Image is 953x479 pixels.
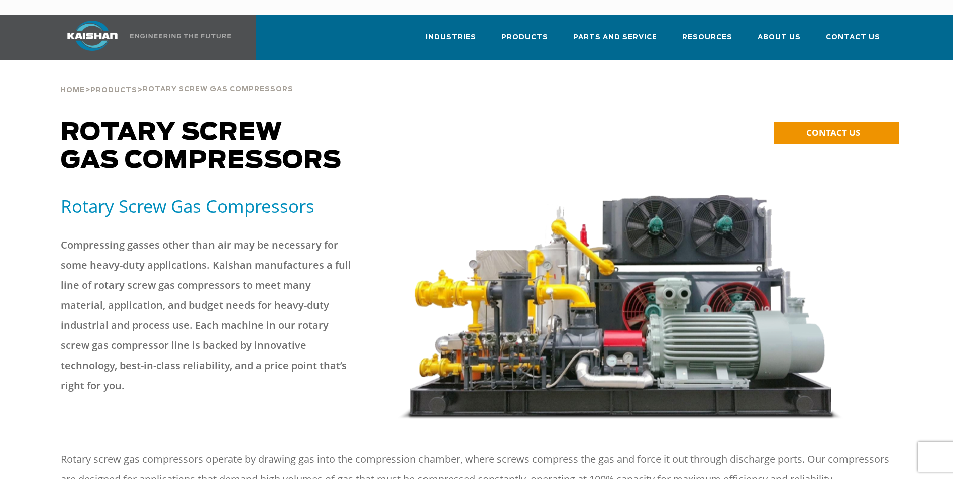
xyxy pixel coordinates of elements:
span: About Us [758,32,801,43]
span: Home [60,87,85,94]
span: Products [501,32,548,43]
img: kaishan logo [55,21,130,51]
p: Compressing gasses other than air may be necessary for some heavy-duty applications. Kaishan manu... [61,235,352,396]
a: Parts and Service [573,24,657,58]
a: CONTACT US [774,122,899,144]
span: Parts and Service [573,32,657,43]
a: Kaishan USA [55,15,233,60]
span: Rotary Screw Gas Compressors [61,121,342,173]
span: CONTACT US [806,127,860,138]
h5: Rotary Screw Gas Compressors [61,195,386,217]
a: Products [90,85,137,94]
img: Engineering the future [130,34,231,38]
a: Industries [426,24,476,58]
span: Resources [682,32,732,43]
span: Rotary Screw Gas Compressors [143,86,293,93]
a: Contact Us [826,24,880,58]
span: Industries [426,32,476,43]
div: > > [60,60,293,98]
a: Products [501,24,548,58]
span: Contact Us [826,32,880,43]
img: machine [398,195,843,419]
span: Products [90,87,137,94]
a: About Us [758,24,801,58]
a: Resources [682,24,732,58]
a: Home [60,85,85,94]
